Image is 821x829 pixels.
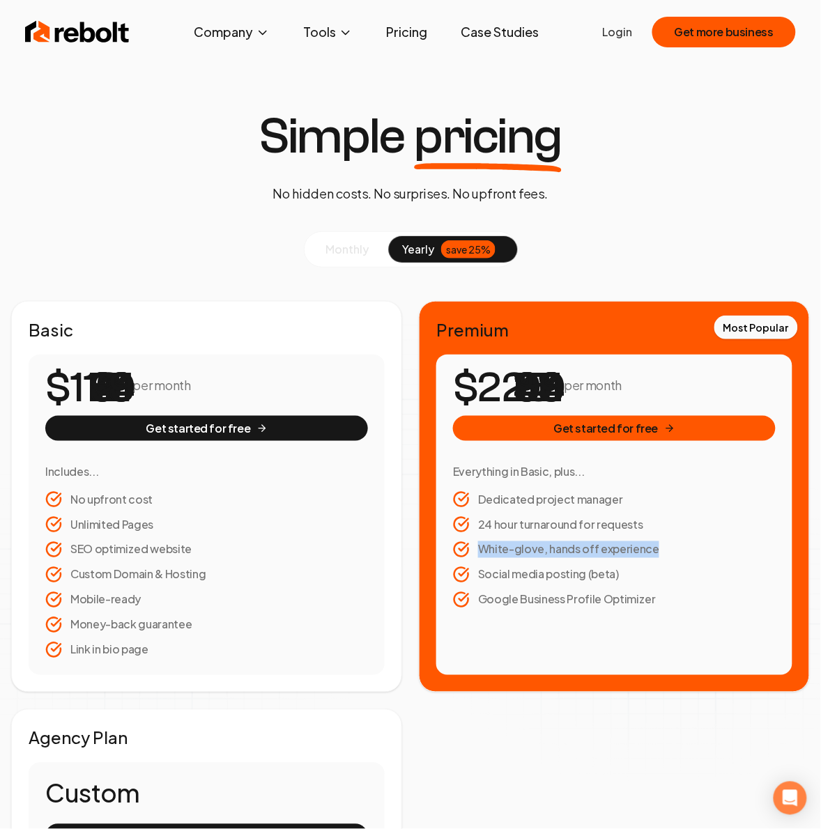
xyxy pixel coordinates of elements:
img: Rebolt Logo [25,18,130,46]
button: Get more business [652,17,796,47]
li: Custom Domain & Hosting [45,566,368,583]
button: yearlysave 25% [385,236,512,263]
button: Tools [292,18,364,46]
a: Pricing [375,18,438,46]
p: / per month [125,375,190,395]
span: yearly [402,241,434,258]
span: pricing [415,111,562,162]
span: monthly [325,242,369,256]
h2: Agency Plan [29,727,385,749]
li: Social media posting (beta) [453,566,776,583]
h3: Includes... [45,463,368,480]
li: Dedicated project manager [453,491,776,508]
li: No upfront cost [45,491,368,508]
div: Open Intercom Messenger [774,782,807,815]
a: Login [603,24,633,40]
button: monthly [309,236,385,263]
h2: Basic [29,318,385,341]
li: Money-back guarantee [45,617,368,633]
p: / per month [557,375,622,395]
number-flow-react: $225 [453,357,551,419]
div: Most Popular [714,316,798,339]
button: Company [183,18,281,46]
li: Link in bio page [45,642,368,658]
button: Get started for free [45,416,368,441]
li: SEO optimized website [45,541,368,558]
li: Unlimited Pages [45,516,368,533]
li: Google Business Profile Optimizer [453,591,776,608]
button: Get started for free [453,416,776,441]
number-flow-react: $112 [45,357,120,419]
div: save 25% [441,240,496,258]
li: Mobile-ready [45,591,368,608]
a: Case Studies [450,18,550,46]
p: No hidden costs. No surprises. No upfront fees. [273,184,548,203]
li: White-glove, hands off experience [453,541,776,558]
h1: Simple [259,111,562,162]
h2: Premium [436,318,792,341]
li: 24 hour turnaround for requests [453,516,776,533]
h1: Custom [45,780,368,807]
h3: Everything in Basic, plus... [453,463,776,480]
